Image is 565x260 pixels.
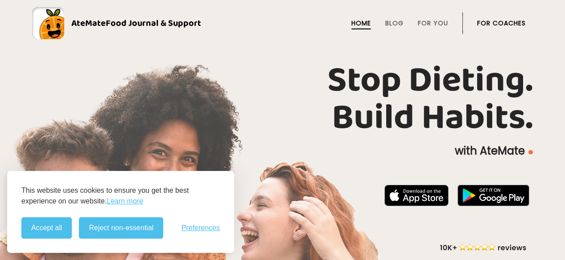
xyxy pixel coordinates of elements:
[385,20,404,27] a: Blog
[477,20,526,27] a: For Coaches
[79,217,163,239] button: Reject non-essential
[32,62,533,137] h1: Stop Dieting. Build Habits.
[106,16,201,30] span: Food Journal & Support
[32,144,533,158] p: with AteMate
[181,224,220,232] button: Toggle preferences
[384,185,449,206] img: badge-download-apple.svg
[351,20,371,27] a: Home
[32,7,533,39] a: AteMateFood Journal & Support
[64,16,201,30] div: AteMate
[21,217,72,239] button: Accept all cookies
[458,185,529,206] img: badge-download-google.png
[181,224,220,232] span: Preferences
[107,196,143,207] a: Learn more
[21,185,220,207] p: This website uses cookies to ensure you get the best experience on our website.
[418,20,448,27] a: For You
